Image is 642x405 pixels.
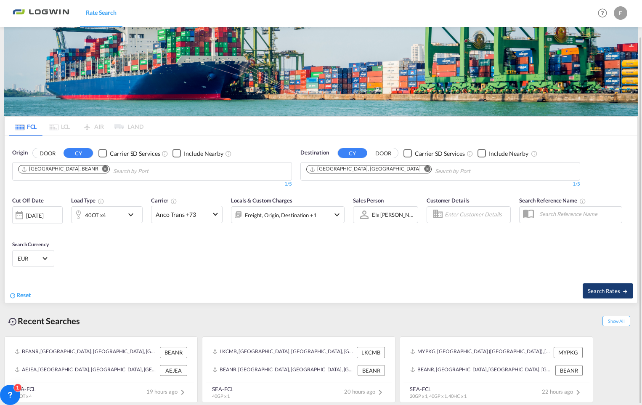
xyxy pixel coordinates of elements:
span: Search Currency [12,241,49,248]
md-select: Select Currency: € EUREuro [17,252,50,264]
div: MYPKG, Port Klang (Pelabuhan Klang), Malaysia, South East Asia, Asia Pacific [410,347,552,358]
div: BEANR, Antwerp, Belgium, Western Europe, Europe [212,365,355,376]
md-icon: icon-refresh [9,292,16,299]
div: Press delete to remove this chip. [309,165,422,173]
span: Show All [602,316,630,326]
span: Rate Search [86,9,117,16]
div: Freight Origin Destination Factory Stuffing [245,209,317,221]
md-checkbox: Checkbox No Ink [172,149,223,157]
md-select: Sales Person: Els Mertens [371,208,416,221]
div: BEANR [160,347,187,358]
md-icon: Unchecked: Search for CY (Container Yard) services for all selected carriers.Checked : Search for... [162,150,168,157]
span: Search Reference Name [519,197,586,204]
div: AEJEA [160,365,187,376]
md-icon: icon-chevron-down [332,210,342,220]
input: Search Reference Name [535,208,622,220]
button: Search Ratesicon-arrow-right [583,283,633,298]
span: 40GP x 1 [212,393,230,399]
div: SEA-FCL [14,385,36,393]
div: BEANR [555,365,583,376]
md-icon: icon-information-outline [98,198,104,205]
md-icon: icon-chevron-right [375,387,385,397]
md-checkbox: Checkbox No Ink [98,149,160,157]
span: 22 hours ago [542,388,583,395]
button: Remove [97,165,109,174]
span: Customer Details [427,197,469,204]
md-icon: icon-arrow-right [622,288,628,294]
div: MYPKG [554,347,583,358]
div: Press delete to remove this chip. [21,165,100,173]
div: Carrier SD Services [110,149,160,158]
div: LKCMB, Colombo, Sri Lanka, Indian Subcontinent, Asia Pacific [212,347,355,358]
md-icon: Unchecked: Search for CY (Container Yard) services for all selected carriers.Checked : Search for... [467,150,473,157]
div: 40OT x4 [85,209,106,221]
span: 20 hours ago [344,388,385,395]
div: Jebel Ali, AEJEA [309,165,420,173]
span: Carrier [151,197,177,204]
div: E [614,6,627,20]
md-icon: Unchecked: Ignores neighbouring ports when fetching rates.Checked : Includes neighbouring ports w... [225,150,232,157]
img: bc73a0e0d8c111efacd525e4c8ad7d32.png [13,4,69,23]
div: BEANR, Antwerp, Belgium, Western Europe, Europe [410,365,553,376]
button: CY [338,148,367,158]
md-checkbox: Checkbox No Ink [403,149,465,157]
div: [DATE] [26,212,43,219]
md-pagination-wrapper: Use the left and right arrow keys to navigate between tabs [9,117,143,136]
div: LKCMB [357,347,385,358]
div: OriginDOOR CY Checkbox No InkUnchecked: Search for CY (Container Yard) services for all selected ... [5,136,637,302]
div: 1/5 [12,181,292,188]
div: 1/5 [300,181,580,188]
div: BEANR, Antwerp, Belgium, Western Europe, Europe [15,347,158,358]
span: Locals & Custom Charges [231,197,292,204]
div: Freight Origin Destination Factory Stuffingicon-chevron-down [231,206,345,223]
span: Reset [16,291,31,298]
md-icon: Your search will be saved by the below given name [579,198,586,205]
span: 20GP x 1, 40GP x 1, 40HC x 1 [410,393,467,399]
div: Els [PERSON_NAME] [372,211,423,218]
md-chips-wrap: Chips container. Use arrow keys to select chips. [305,163,518,178]
md-checkbox: Checkbox No Ink [478,149,528,157]
button: CY [64,148,93,158]
div: SEA-FCL [410,385,467,393]
div: SEA-FCL [212,385,233,393]
md-icon: The selected Trucker/Carrierwill be displayed in the rate results If the rates are from another f... [170,198,177,205]
recent-search-card: BEANR, [GEOGRAPHIC_DATA], [GEOGRAPHIC_DATA], [GEOGRAPHIC_DATA], [GEOGRAPHIC_DATA] BEANRAEJEA, [GE... [4,336,198,403]
md-datepicker: Select [12,223,19,234]
md-tab-item: FCL [9,117,42,136]
md-chips-wrap: Chips container. Use arrow keys to select chips. [17,163,196,178]
div: [DATE] [12,206,63,224]
button: DOOR [33,149,62,158]
div: Help [595,6,614,21]
input: Chips input. [435,165,515,178]
span: Help [595,6,610,20]
div: Carrier SD Services [415,149,465,158]
md-icon: icon-chevron-down [126,210,140,220]
span: Load Type [71,197,104,204]
div: BEANR [358,365,385,376]
span: Sales Person [353,197,384,204]
recent-search-card: LKCMB, [GEOGRAPHIC_DATA], [GEOGRAPHIC_DATA], [GEOGRAPHIC_DATA], [GEOGRAPHIC_DATA] LKCMBBEANR, [GE... [202,336,395,403]
span: Cut Off Date [12,197,44,204]
md-icon: Unchecked: Ignores neighbouring ports when fetching rates.Checked : Includes neighbouring ports w... [531,150,538,157]
div: icon-refreshReset [9,291,31,300]
span: Search Rates [588,288,628,294]
div: 40OT x4icon-chevron-down [71,206,143,223]
div: Include Nearby [184,149,223,158]
input: Enter Customer Details [445,208,508,221]
button: DOOR [369,149,398,158]
span: 40OT x 4 [14,393,32,399]
button: Remove [419,165,431,174]
span: Destination [300,149,329,157]
span: Origin [12,149,27,157]
recent-search-card: MYPKG, [GEOGRAPHIC_DATA] ([GEOGRAPHIC_DATA]), [GEOGRAPHIC_DATA], [GEOGRAPHIC_DATA], [GEOGRAPHIC_D... [400,336,593,403]
md-icon: icon-backup-restore [8,317,18,327]
md-icon: icon-chevron-right [178,387,188,397]
span: Anco Trans +73 [156,210,210,219]
div: Include Nearby [489,149,528,158]
input: Chips input. [113,165,193,178]
span: EUR [18,255,41,262]
div: Antwerp, BEANR [21,165,98,173]
div: AEJEA, Jebel Ali, United Arab Emirates, Middle East, Middle East [15,365,158,376]
div: Recent Searches [4,312,83,330]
